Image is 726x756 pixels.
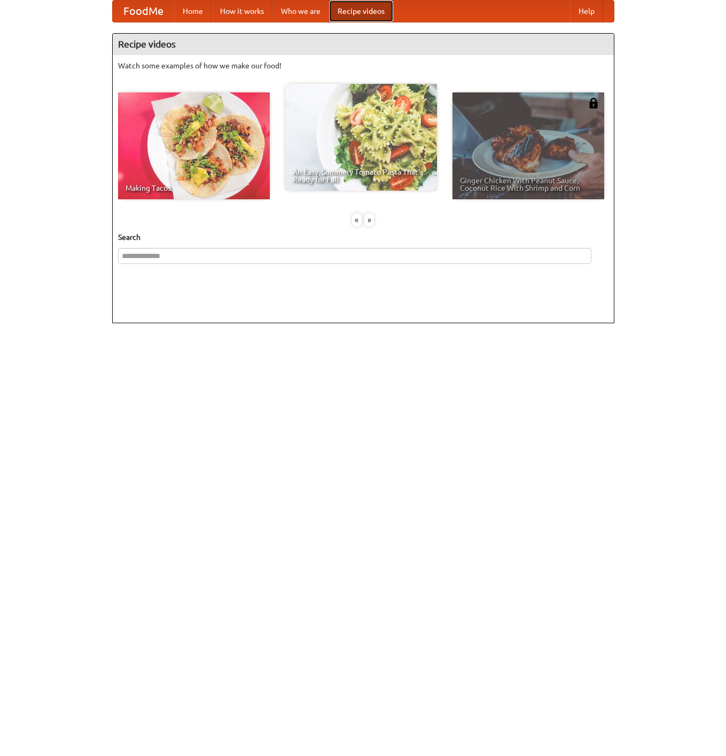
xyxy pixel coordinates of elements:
a: Making Tacos [118,92,270,199]
div: » [364,213,374,227]
div: « [352,213,362,227]
a: Home [174,1,212,22]
h4: Recipe videos [113,34,614,55]
a: Recipe videos [329,1,393,22]
h5: Search [118,232,608,243]
a: Help [570,1,603,22]
span: Making Tacos [126,184,262,192]
p: Watch some examples of how we make our food! [118,60,608,71]
span: An Easy, Summery Tomato Pasta That's Ready for Fall [293,168,430,183]
img: 483408.png [588,98,599,108]
a: Who we are [272,1,329,22]
a: An Easy, Summery Tomato Pasta That's Ready for Fall [285,84,437,191]
a: How it works [212,1,272,22]
a: FoodMe [113,1,174,22]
